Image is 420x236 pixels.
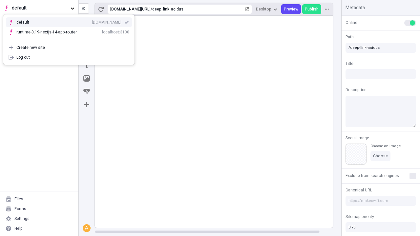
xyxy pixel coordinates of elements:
button: Desktop [253,4,280,14]
div: A [83,225,90,231]
input: https://makeswift.com [346,196,416,206]
span: Preview [284,7,298,12]
div: deep-link-acidus [152,7,244,12]
span: Canonical URL [346,187,372,193]
span: Path [346,34,354,40]
span: Online [346,20,357,26]
div: default [16,20,39,25]
span: Publish [305,7,319,12]
button: Publish [302,4,321,14]
div: Help [14,226,23,231]
span: default [12,5,68,12]
div: Settings [14,216,30,221]
span: Description [346,87,367,93]
span: Social Image [346,135,369,141]
button: Choose [370,151,390,161]
div: [DOMAIN_NAME] [92,20,121,25]
div: runtime-0.19-nextjs-14-app-router [16,29,77,35]
span: Exclude from search engines [346,173,399,179]
div: Choose an image [370,144,401,148]
span: Sitemap priority [346,214,374,220]
div: localhost:3100 [102,29,129,35]
button: Preview [281,4,301,14]
div: [URL][DOMAIN_NAME] [110,7,151,12]
span: Choose [373,153,388,159]
button: Image [81,72,93,84]
button: Text [81,59,93,71]
div: Forms [14,206,26,211]
div: Files [14,196,23,202]
div: Suggestions [3,15,135,40]
span: Title [346,61,353,67]
span: Desktop [256,7,271,12]
button: Button [81,86,93,97]
div: / [151,7,152,12]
